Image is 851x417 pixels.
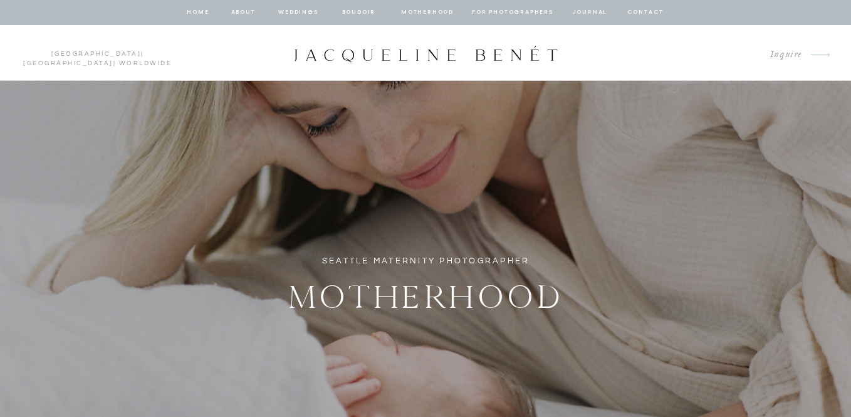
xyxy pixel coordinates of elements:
a: home [186,7,210,18]
a: about [230,7,256,18]
a: [GEOGRAPHIC_DATA] [51,51,142,57]
a: [GEOGRAPHIC_DATA] [23,60,113,66]
a: for photographers [472,7,553,18]
a: contact [625,7,666,18]
a: journal [570,7,609,18]
a: Inquire [760,46,802,63]
a: Weddings [277,7,320,18]
a: Motherhood [401,7,453,18]
p: | | Worldwide [18,50,177,57]
h1: Seattle Maternity Photographer [309,254,543,268]
a: BOUDOIR [341,7,377,18]
h2: Motherhood [226,272,626,315]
